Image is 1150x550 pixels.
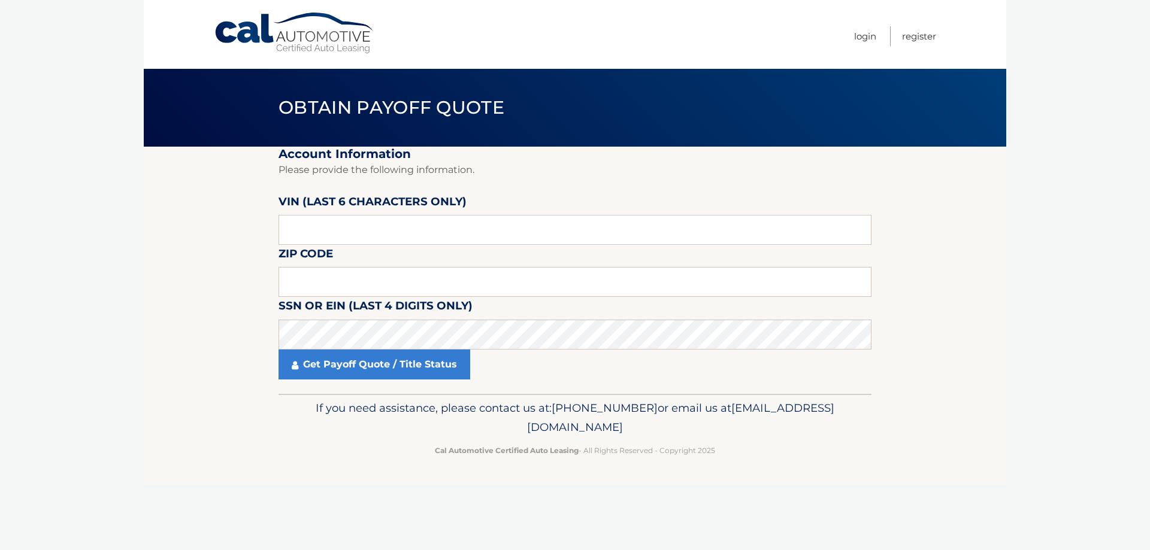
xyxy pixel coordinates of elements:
label: SSN or EIN (last 4 digits only) [279,297,473,319]
a: Login [854,26,876,46]
h2: Account Information [279,147,871,162]
p: - All Rights Reserved - Copyright 2025 [286,444,864,457]
label: VIN (last 6 characters only) [279,193,467,215]
a: Cal Automotive [214,12,376,54]
span: [PHONE_NUMBER] [552,401,658,415]
p: If you need assistance, please contact us at: or email us at [286,399,864,437]
a: Register [902,26,936,46]
p: Please provide the following information. [279,162,871,178]
strong: Cal Automotive Certified Auto Leasing [435,446,579,455]
span: Obtain Payoff Quote [279,96,504,118]
a: Get Payoff Quote / Title Status [279,350,470,379]
label: Zip Code [279,245,333,267]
